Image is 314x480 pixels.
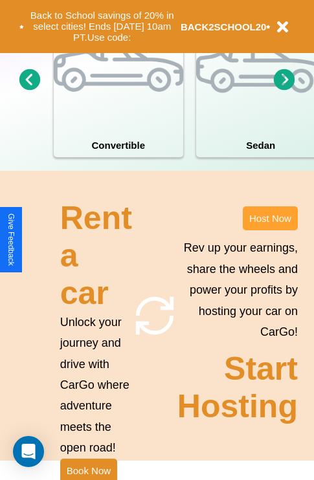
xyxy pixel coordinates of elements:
button: Back to School savings of 20% in select cities! Ends [DATE] 10am PT.Use code: [24,6,181,47]
div: Open Intercom Messenger [13,436,44,467]
p: Rev up your earnings, share the wheels and power your profits by hosting your car on CarGo! [177,237,298,342]
div: Give Feedback [6,213,16,266]
h4: Convertible [54,133,183,157]
h2: Start Hosting [177,350,298,425]
button: Host Now [243,206,298,230]
h2: Rent a car [60,199,132,312]
p: Unlock your journey and drive with CarGo where adventure meets the open road! [60,312,132,459]
b: BACK2SCHOOL20 [181,21,267,32]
